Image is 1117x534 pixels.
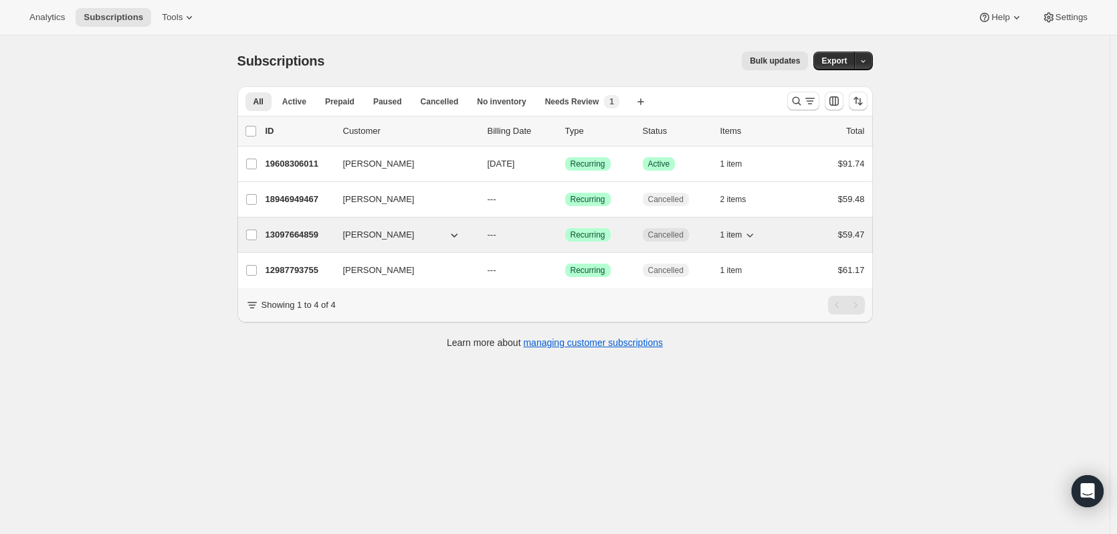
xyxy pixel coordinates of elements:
[266,155,865,173] div: 19608306011[PERSON_NAME][DATE]SuccessRecurringSuccessActive1 item$91.74
[838,265,865,275] span: $61.17
[750,56,800,66] span: Bulk updates
[821,56,847,66] span: Export
[846,124,864,138] p: Total
[266,264,332,277] p: 12987793755
[335,189,469,210] button: [PERSON_NAME]
[720,124,787,138] div: Items
[343,193,415,206] span: [PERSON_NAME]
[266,261,865,280] div: 12987793755[PERSON_NAME]---SuccessRecurringCancelled1 item$61.17
[720,194,746,205] span: 2 items
[849,92,868,110] button: Sort the results
[266,124,865,138] div: IDCustomerBilling DateTypeStatusItemsTotal
[838,194,865,204] span: $59.48
[447,336,663,349] p: Learn more about
[325,96,354,107] span: Prepaid
[21,8,73,27] button: Analytics
[84,12,143,23] span: Subscriptions
[488,124,554,138] p: Billing Date
[335,153,469,175] button: [PERSON_NAME]
[720,155,757,173] button: 1 item
[571,194,605,205] span: Recurring
[1072,475,1104,507] div: Open Intercom Messenger
[571,159,605,169] span: Recurring
[162,12,183,23] span: Tools
[742,52,808,70] button: Bulk updates
[266,193,332,206] p: 18946949467
[720,159,742,169] span: 1 item
[343,264,415,277] span: [PERSON_NAME]
[262,298,336,312] p: Showing 1 to 4 of 4
[648,194,684,205] span: Cancelled
[266,226,865,244] div: 13097664859[PERSON_NAME]---SuccessRecurringCancelled1 item$59.47
[571,230,605,240] span: Recurring
[477,96,526,107] span: No inventory
[335,224,469,246] button: [PERSON_NAME]
[488,194,496,204] span: ---
[648,230,684,240] span: Cancelled
[29,12,65,23] span: Analytics
[488,265,496,275] span: ---
[266,190,865,209] div: 18946949467[PERSON_NAME]---SuccessRecurringCancelled2 items$59.48
[720,226,757,244] button: 1 item
[991,12,1009,23] span: Help
[720,230,742,240] span: 1 item
[720,261,757,280] button: 1 item
[343,228,415,242] span: [PERSON_NAME]
[253,96,264,107] span: All
[648,265,684,276] span: Cancelled
[335,260,469,281] button: [PERSON_NAME]
[1034,8,1096,27] button: Settings
[282,96,306,107] span: Active
[813,52,855,70] button: Export
[373,96,402,107] span: Paused
[571,265,605,276] span: Recurring
[825,92,843,110] button: Customize table column order and visibility
[720,265,742,276] span: 1 item
[523,337,663,348] a: managing customer subscriptions
[545,96,599,107] span: Needs Review
[828,296,865,315] nav: Pagination
[643,124,710,138] p: Status
[630,92,651,111] button: Create new view
[343,124,477,138] p: Customer
[565,124,632,138] div: Type
[838,230,865,240] span: $59.47
[1055,12,1088,23] span: Settings
[421,96,459,107] span: Cancelled
[720,190,761,209] button: 2 items
[970,8,1031,27] button: Help
[838,159,865,169] span: $91.74
[488,159,515,169] span: [DATE]
[266,228,332,242] p: 13097664859
[648,159,670,169] span: Active
[787,92,819,110] button: Search and filter results
[609,96,614,107] span: 1
[237,54,325,68] span: Subscriptions
[266,157,332,171] p: 19608306011
[154,8,204,27] button: Tools
[343,157,415,171] span: [PERSON_NAME]
[266,124,332,138] p: ID
[488,230,496,240] span: ---
[76,8,151,27] button: Subscriptions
